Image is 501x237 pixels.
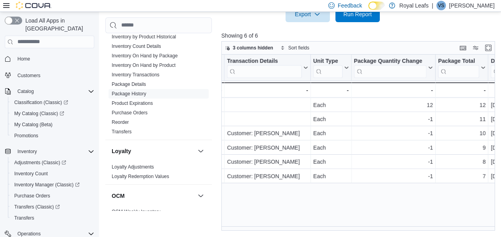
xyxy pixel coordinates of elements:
[11,109,94,118] span: My Catalog (Classic)
[166,85,222,95] div: -
[227,85,308,95] div: -
[112,81,146,87] span: Package Details
[11,98,94,107] span: Classification (Classic)
[17,148,37,155] span: Inventory
[11,213,94,223] span: Transfers
[112,174,169,179] a: Loyalty Redemption Values
[17,56,30,62] span: Home
[11,169,51,178] a: Inventory Count
[14,159,66,166] span: Adjustments (Classic)
[11,120,56,129] a: My Catalog (Beta)
[438,1,444,10] span: VS
[112,192,194,200] button: OCM
[14,99,68,106] span: Classification (Classic)
[2,69,97,81] button: Customers
[449,1,495,10] p: [PERSON_NAME]
[338,2,362,9] span: Feedback
[286,6,330,22] button: Export
[105,23,212,140] div: Inventory
[471,43,480,53] button: Display options
[17,231,41,237] span: Operations
[112,100,153,106] span: Product Expirations
[11,131,94,140] span: Promotions
[14,171,48,177] span: Inventory Count
[277,43,312,53] button: Sort fields
[14,121,53,128] span: My Catalog (Beta)
[484,43,493,53] button: Enter fullscreen
[112,129,131,135] a: Transfers
[11,158,94,167] span: Adjustments (Classic)
[14,215,34,221] span: Transfers
[22,17,94,32] span: Load All Apps in [GEOGRAPHIC_DATA]
[11,169,94,178] span: Inventory Count
[112,44,161,49] a: Inventory Count Details
[11,131,42,140] a: Promotions
[14,133,38,139] span: Promotions
[11,180,94,190] span: Inventory Manager (Classic)
[112,43,161,49] span: Inventory Count Details
[11,109,67,118] a: My Catalog (Classic)
[112,91,146,97] a: Package History
[335,6,380,22] button: Run Report
[14,54,94,64] span: Home
[112,173,169,180] span: Loyalty Redemption Values
[11,158,69,167] a: Adjustments (Classic)
[368,2,385,10] input: Dark Mode
[112,34,176,40] a: Inventory by Product Historical
[233,45,273,51] span: 3 columns hidden
[14,87,94,96] span: Catalog
[112,110,148,116] a: Purchase Orders
[17,88,34,95] span: Catalog
[432,1,433,10] p: |
[105,162,212,184] div: Loyalty
[11,180,83,190] a: Inventory Manager (Classic)
[11,191,53,201] a: Purchase Orders
[14,182,80,188] span: Inventory Manager (Classic)
[112,100,153,106] a: Product Expirations
[14,54,33,64] a: Home
[2,146,97,157] button: Inventory
[16,2,51,9] img: Cova
[14,204,60,210] span: Transfers (Classic)
[196,146,206,156] button: Loyalty
[222,43,276,53] button: 3 columns hidden
[112,82,146,87] a: Package Details
[313,85,349,95] div: -
[105,207,212,220] div: OCM
[8,179,97,190] a: Inventory Manager (Classic)
[458,43,468,53] button: Keyboard shortcuts
[112,119,129,125] span: Reorder
[8,201,97,212] a: Transfers (Classic)
[11,191,94,201] span: Purchase Orders
[8,97,97,108] a: Classification (Classic)
[14,147,94,156] span: Inventory
[8,119,97,130] button: My Catalog (Beta)
[8,212,97,224] button: Transfers
[11,202,94,212] span: Transfers (Classic)
[290,6,325,22] span: Export
[112,164,154,170] a: Loyalty Adjustments
[8,190,97,201] button: Purchase Orders
[343,10,372,18] span: Run Report
[112,209,160,214] a: OCM Weekly Inventory
[112,147,194,155] button: Loyalty
[112,53,178,59] a: Inventory On Hand by Package
[14,193,50,199] span: Purchase Orders
[112,72,160,78] a: Inventory Transactions
[14,87,37,96] button: Catalog
[8,108,97,119] a: My Catalog (Classic)
[112,62,175,68] span: Inventory On Hand by Product
[112,192,125,200] h3: OCM
[14,70,94,80] span: Customers
[436,1,446,10] div: Varun Singh
[14,71,44,80] a: Customers
[112,147,131,155] h3: Loyalty
[399,1,429,10] p: Royal Leafs
[14,110,64,117] span: My Catalog (Classic)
